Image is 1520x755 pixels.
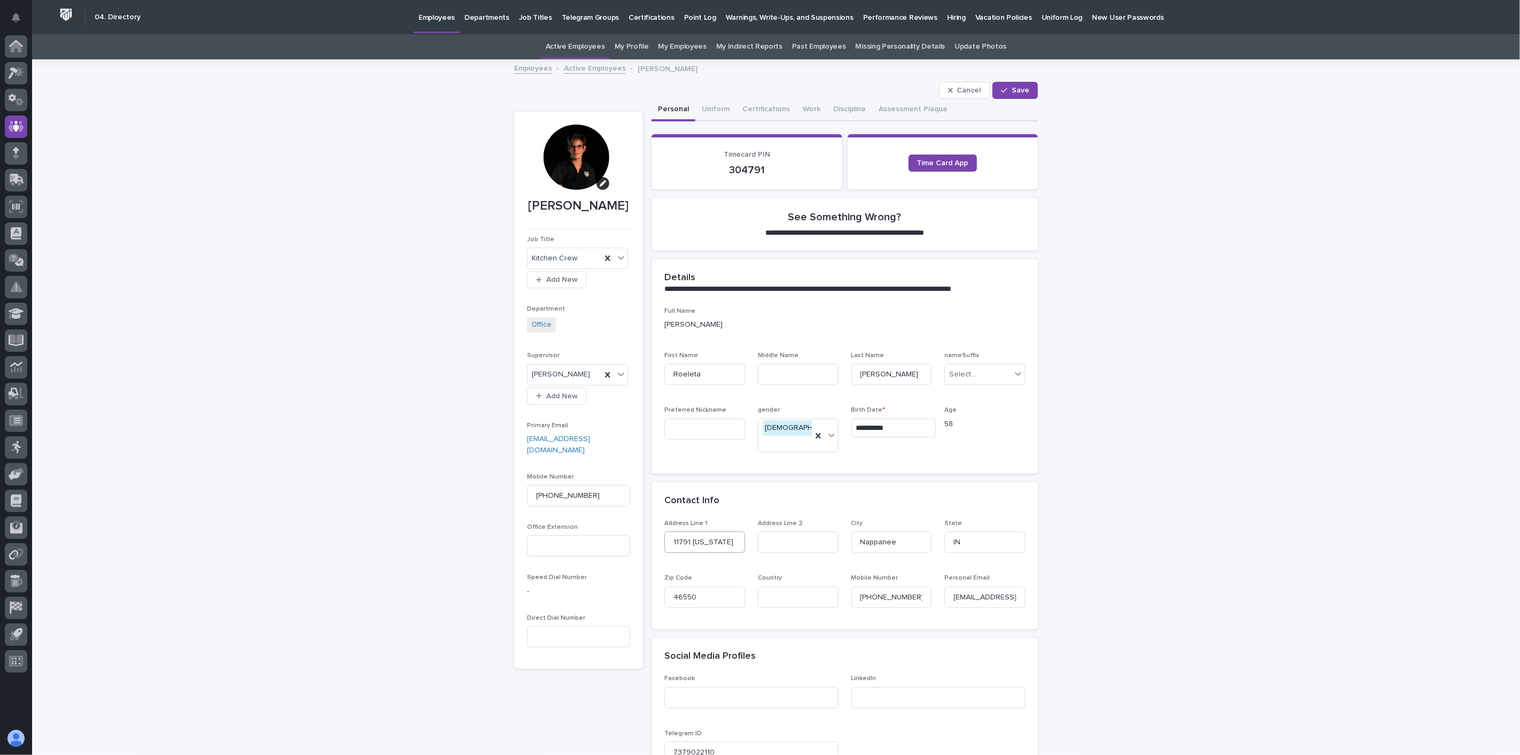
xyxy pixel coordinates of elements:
p: 304791 [664,164,829,176]
span: Address Line 1 [664,520,708,527]
span: City [851,520,863,527]
span: Mobile Number [851,575,898,581]
a: Active Employees [564,61,626,74]
button: Notifications [5,6,27,29]
span: Time Card App [917,159,968,167]
a: My Indirect Reports [716,34,782,59]
span: Speed Dial Number [527,574,587,581]
button: Personal [652,99,695,121]
span: Timecard PIN [724,151,770,158]
button: Uniform [695,99,736,121]
a: Update Photos [955,34,1006,59]
span: Add New [546,392,578,400]
span: Job Title [527,236,554,243]
a: Office [531,319,552,330]
button: Discipline [827,99,872,121]
span: Birth Date [851,407,886,413]
button: Cancel [939,82,990,99]
a: My Employees [658,34,707,59]
span: Department [527,306,565,312]
span: Preferred Nickname [664,407,726,413]
h2: Contact Info [664,495,719,507]
span: Direct Dial Number [527,615,585,621]
a: Missing Personality Details [856,34,945,59]
span: Telegram ID [664,730,702,737]
div: [DEMOGRAPHIC_DATA] [763,420,847,436]
span: Address Line 2 [758,520,803,527]
button: Add New [527,388,587,405]
a: Employees [514,61,552,74]
a: [EMAIL_ADDRESS][DOMAIN_NAME] [527,435,590,454]
span: State [944,520,962,527]
span: Last Name [851,352,885,359]
span: First Name [664,352,698,359]
span: Facebook [664,675,695,682]
span: Cancel [957,87,981,94]
button: Work [796,99,827,121]
button: Add New [527,271,587,288]
button: Save [992,82,1038,99]
span: Full Name [664,308,695,314]
span: Country [758,575,782,581]
span: Office Extension [527,524,578,530]
span: nameSuffix [944,352,979,359]
a: Active Employees [546,34,605,59]
p: [PERSON_NAME] [527,198,630,214]
p: 58 [944,419,1025,430]
span: Personal Email [944,575,990,581]
button: Certifications [736,99,796,121]
span: gender [758,407,780,413]
h2: Social Media Profiles [664,651,756,662]
div: Notifications [13,13,27,30]
a: Time Card App [909,155,977,172]
p: - [527,586,630,597]
h2: See Something Wrong? [788,211,902,224]
h2: Details [664,272,695,284]
a: Past Employees [792,34,846,59]
span: Middle Name [758,352,798,359]
span: LinkedIn [851,675,877,682]
span: Mobile Number [527,474,574,480]
img: Workspace Logo [56,5,76,25]
p: [PERSON_NAME] [664,319,1025,330]
div: Select... [949,369,976,380]
h2: 04. Directory [95,13,141,22]
span: Kitchen Crew [532,253,577,264]
p: [PERSON_NAME] [638,62,697,74]
a: My Profile [615,34,649,59]
button: users-avatar [5,727,27,750]
span: Age [944,407,957,413]
span: Save [1012,87,1029,94]
button: Assessment Plaque [872,99,954,121]
span: [PERSON_NAME] [532,369,590,380]
span: Supervisor [527,352,560,359]
span: Add New [546,276,578,283]
span: Zip Code [664,575,692,581]
span: Primary Email [527,422,568,429]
